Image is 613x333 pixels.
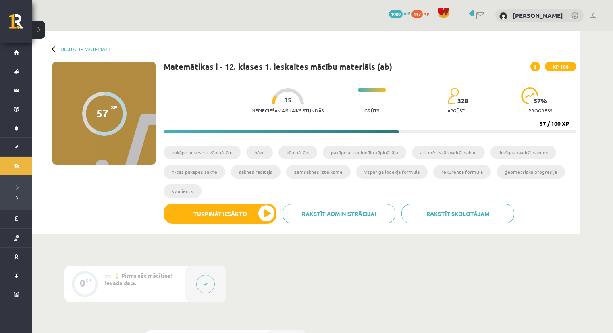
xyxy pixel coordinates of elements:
div: XP [85,278,91,283]
img: icon-short-line-57e1e144782c952c97e751825c79c345078a6d821885a25fce030b3d8c18986b.svg [368,94,368,96]
button: Turpināt iesākto [164,204,276,224]
li: līdzīgas kvadrātsaknes [490,146,556,159]
img: icon-short-line-57e1e144782c952c97e751825c79c345078a6d821885a25fce030b3d8c18986b.svg [359,84,360,86]
img: icon-short-line-57e1e144782c952c97e751825c79c345078a6d821885a25fce030b3d8c18986b.svg [372,84,372,86]
span: XP 100 [545,62,576,71]
p: Nepieciešamais laiks stundās [251,108,324,113]
a: 137 xp [411,10,433,17]
a: Rakstīt skolotājam [401,204,514,223]
img: students-c634bb4e5e11cddfef0936a35e636f08e4e9abd3cc4e673bd6f9a4125e45ecb1.svg [447,87,459,104]
li: rekurenta formula [433,165,491,179]
a: 1909 mP [389,10,410,17]
p: Grūts [364,108,379,113]
div: 0 [80,279,85,287]
span: mP [404,10,410,17]
h1: Matemātikas i - 12. klases 1. ieskaites mācību materiāls (ab) [164,62,392,71]
li: vispārīgā locekļa formula [356,165,428,179]
span: xp [424,10,429,17]
img: icon-short-line-57e1e144782c952c97e751825c79c345078a6d821885a25fce030b3d8c18986b.svg [359,94,360,96]
div: 57 [96,107,108,119]
span: 35 [284,96,291,104]
a: Rakstīt administrācijai [283,204,395,223]
img: icon-short-line-57e1e144782c952c97e751825c79c345078a6d821885a25fce030b3d8c18986b.svg [364,84,364,86]
li: pakāpe ar racionālu kāpinātāju [323,146,406,159]
span: #1 [105,273,111,279]
li: aritmētiskā kvadrātsakne [412,146,485,159]
li: kvocients [164,184,202,198]
li: ģeometriskā progresija [497,165,565,179]
img: icon-short-line-57e1e144782c952c97e751825c79c345078a6d821885a25fce030b3d8c18986b.svg [368,84,368,86]
img: icon-short-line-57e1e144782c952c97e751825c79c345078a6d821885a25fce030b3d8c18986b.svg [372,94,372,96]
span: 137 [411,10,423,18]
img: icon-short-line-57e1e144782c952c97e751825c79c345078a6d821885a25fce030b3d8c18986b.svg [364,94,364,96]
span: 💡 Pirms sāc mācīties! Ievada daļa. [105,272,172,286]
li: n-tās pakāpes sakne [164,165,225,179]
li: zemsaknes izteiksme [286,165,351,179]
span: XP [111,104,117,110]
li: saknes rādītājs [231,165,281,179]
p: progress [528,108,552,113]
a: Rīgas 1. Tālmācības vidusskola [9,14,32,34]
p: apgūst [447,108,465,113]
span: 57 % [534,97,547,104]
li: bāze [246,146,273,159]
span: 1909 [389,10,403,18]
a: Digitālie materiāli [60,46,110,52]
li: kāpinātājs [278,146,317,159]
span: 328 [457,97,468,104]
li: pakāpe ar veselu kāpinātāju [164,146,241,159]
a: [PERSON_NAME] [513,11,563,19]
img: Alise Strēlniece [499,12,507,20]
img: icon-progress-161ccf0a02000e728c5f80fcf4c31c7af3da0e1684b2b1d7c360e028c24a22f1.svg [521,87,538,104]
